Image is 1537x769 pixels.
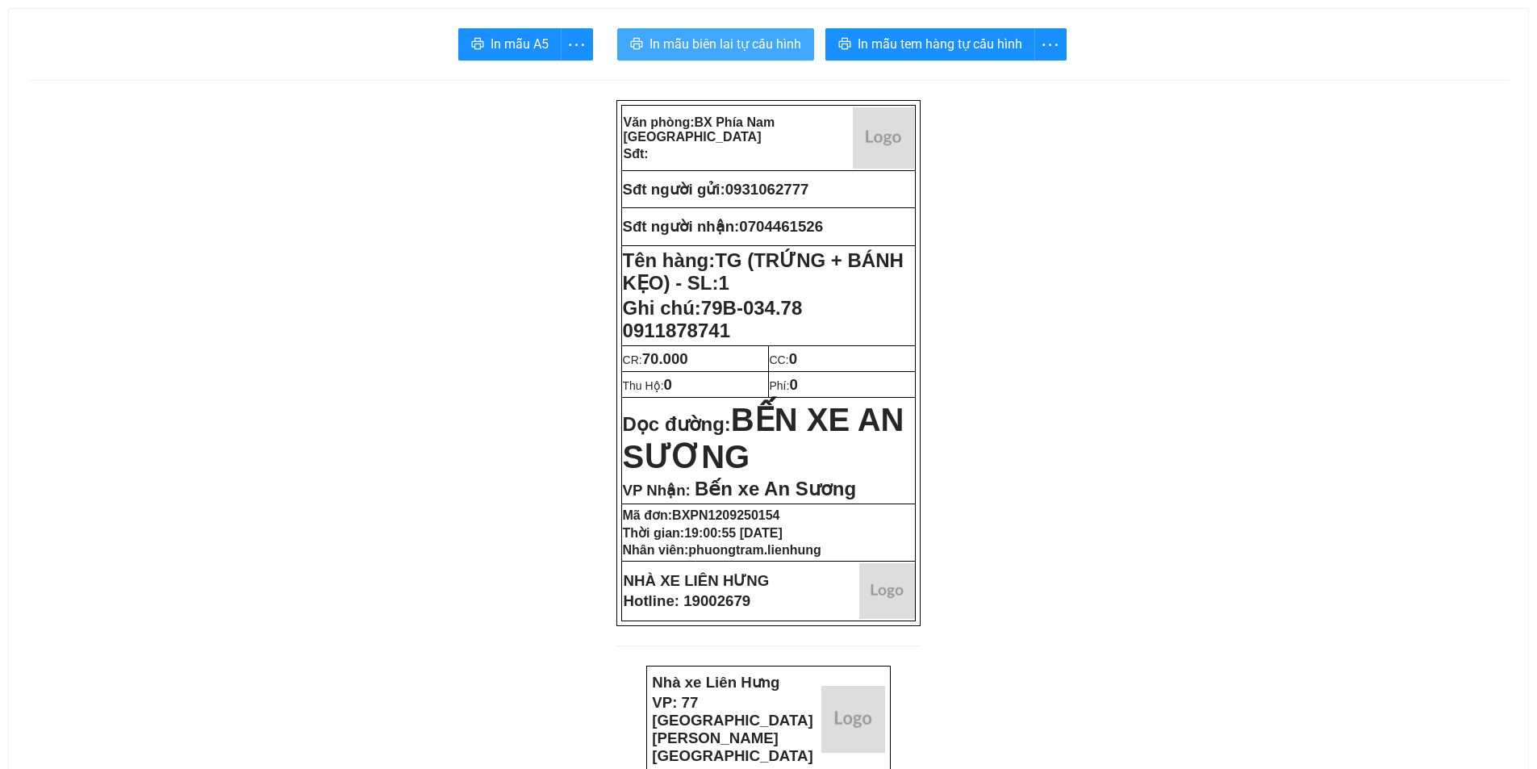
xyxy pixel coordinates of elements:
[623,218,740,235] strong: Sđt người nhận:
[624,115,775,144] strong: Văn phòng:
[1035,35,1066,55] span: more
[623,297,803,341] span: Ghi chú:
[624,115,775,144] span: BX Phía Nam [GEOGRAPHIC_DATA]
[491,34,549,54] span: In mẫu A5
[561,28,593,61] button: more
[859,563,915,619] img: logo
[642,350,688,367] span: 70.000
[649,34,801,54] span: In mẫu biên lai tự cấu hình
[770,379,798,392] span: Phí:
[853,107,914,169] img: logo
[789,376,797,393] span: 0
[623,297,803,341] span: 79B-034.78 0911878741
[672,508,779,522] span: BXPN1209250154
[623,543,821,557] strong: Nhân viên:
[562,35,592,55] span: more
[825,28,1035,61] button: printerIn mẫu tem hàng tự cấu hình
[695,478,856,499] span: Bến xe An Sương
[684,526,783,540] span: 19:00:55 [DATE]
[623,508,780,522] strong: Mã đơn:
[821,686,885,753] img: logo
[623,249,904,294] strong: Tên hàng:
[688,543,821,557] span: phuongtram.lienhung
[458,28,562,61] button: printerIn mẫu A5
[617,28,814,61] button: printerIn mẫu biên lai tự cấu hình
[623,482,691,499] span: VP Nhận:
[623,181,725,198] strong: Sđt người gửi:
[719,272,729,294] span: 1
[623,353,688,366] span: CR:
[739,218,823,235] span: 0704461526
[624,572,770,589] strong: NHÀ XE LIÊN HƯNG
[664,376,672,393] span: 0
[652,674,779,691] strong: Nhà xe Liên Hưng
[838,37,851,52] span: printer
[770,353,798,366] span: CC:
[623,402,904,474] span: BẾN XE AN SƯƠNG
[624,147,649,161] strong: Sđt:
[623,526,783,540] strong: Thời gian:
[1034,28,1067,61] button: more
[652,694,812,764] strong: VP: 77 [GEOGRAPHIC_DATA][PERSON_NAME][GEOGRAPHIC_DATA]
[725,181,809,198] span: 0931062777
[623,379,672,392] span: Thu Hộ:
[623,413,904,472] strong: Dọc đường:
[789,350,797,367] span: 0
[623,249,904,294] span: TG (TRỨNG + BÁNH KẸO) - SL:
[858,34,1022,54] span: In mẫu tem hàng tự cấu hình
[624,592,751,609] strong: Hotline: 19002679
[471,37,484,52] span: printer
[630,37,643,52] span: printer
